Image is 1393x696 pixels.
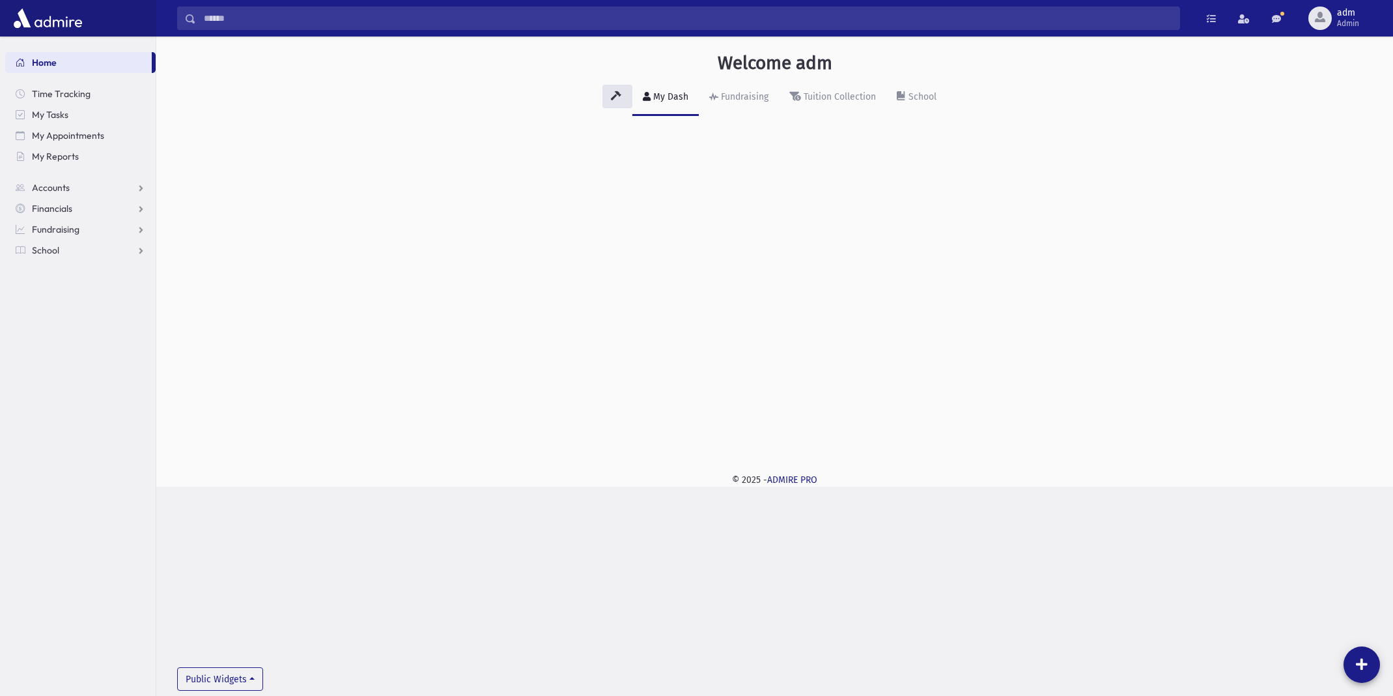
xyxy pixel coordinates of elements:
a: School [886,80,947,116]
div: Fundraising [718,91,768,102]
span: My Appointments [32,130,104,141]
span: My Reports [32,151,79,162]
h3: Welcome adm [718,52,832,74]
a: Fundraising [5,219,156,240]
a: Time Tracking [5,83,156,104]
a: Financials [5,198,156,219]
a: School [5,240,156,261]
a: My Reports [5,146,156,167]
button: Public Widgets [177,667,263,691]
span: School [32,244,59,256]
div: © 2025 - [177,473,1372,487]
a: My Tasks [5,104,156,125]
a: My Appointments [5,125,156,146]
div: School [906,91,936,102]
span: adm [1337,8,1359,18]
span: Admin [1337,18,1359,29]
span: Time Tracking [32,88,91,100]
span: Financials [32,203,72,214]
a: Tuition Collection [779,80,886,116]
span: My Tasks [32,109,68,121]
div: My Dash [651,91,688,102]
button: Add New Widget [1344,646,1380,683]
img: AdmirePro [10,5,85,31]
div: Tuition Collection [801,91,876,102]
input: Search [196,7,1179,30]
span: Accounts [32,182,70,194]
a: Home [5,52,152,73]
a: My Dash [632,80,699,116]
a: ADMIRE PRO [767,474,817,486]
a: Accounts [5,177,156,198]
span: Fundraising [32,224,79,235]
span: Home [32,57,57,68]
a: Fundraising [699,80,779,116]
